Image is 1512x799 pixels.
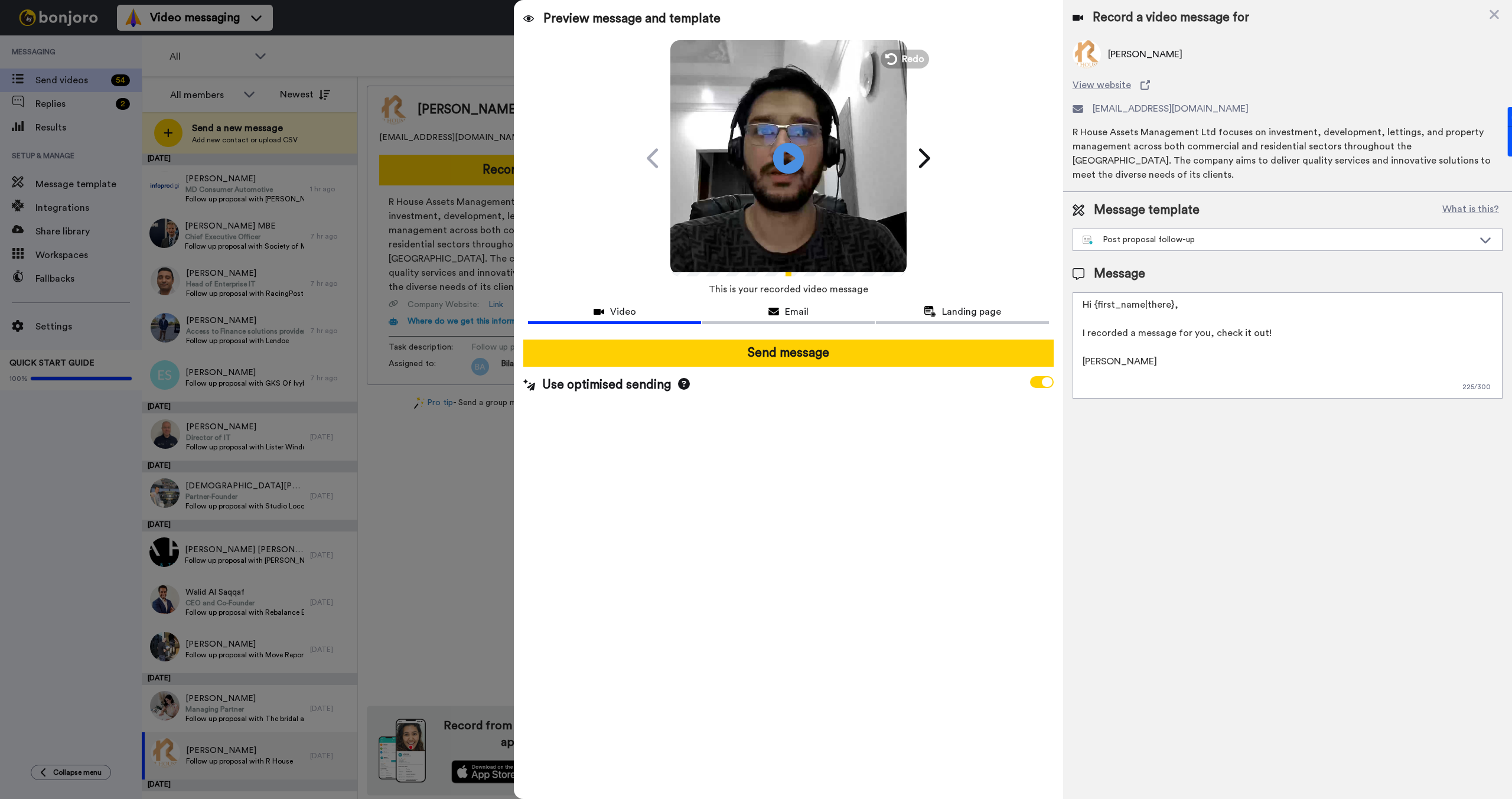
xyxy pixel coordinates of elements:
span: Message template [1094,201,1200,219]
button: What is this? [1439,201,1503,219]
div: R House Assets Management Ltd focuses on investment, development, lettings, and property manageme... [1073,125,1503,182]
button: Send message [523,340,1053,367]
a: View website [1073,78,1503,92]
span: Message [1094,265,1145,283]
span: Video [610,305,636,319]
img: nextgen-template.svg [1083,236,1094,245]
span: Email [785,305,809,319]
span: This is your recorded video message [709,276,868,302]
span: [EMAIL_ADDRESS][DOMAIN_NAME] [1093,102,1249,116]
div: Post proposal follow-up [1083,234,1474,246]
textarea: Hi {first_name|there}, I recorded a message for you, check it out! [PERSON_NAME] [1073,292,1503,399]
span: Use optimised sending [542,376,671,394]
span: View website [1073,78,1131,92]
span: Landing page [942,305,1001,319]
